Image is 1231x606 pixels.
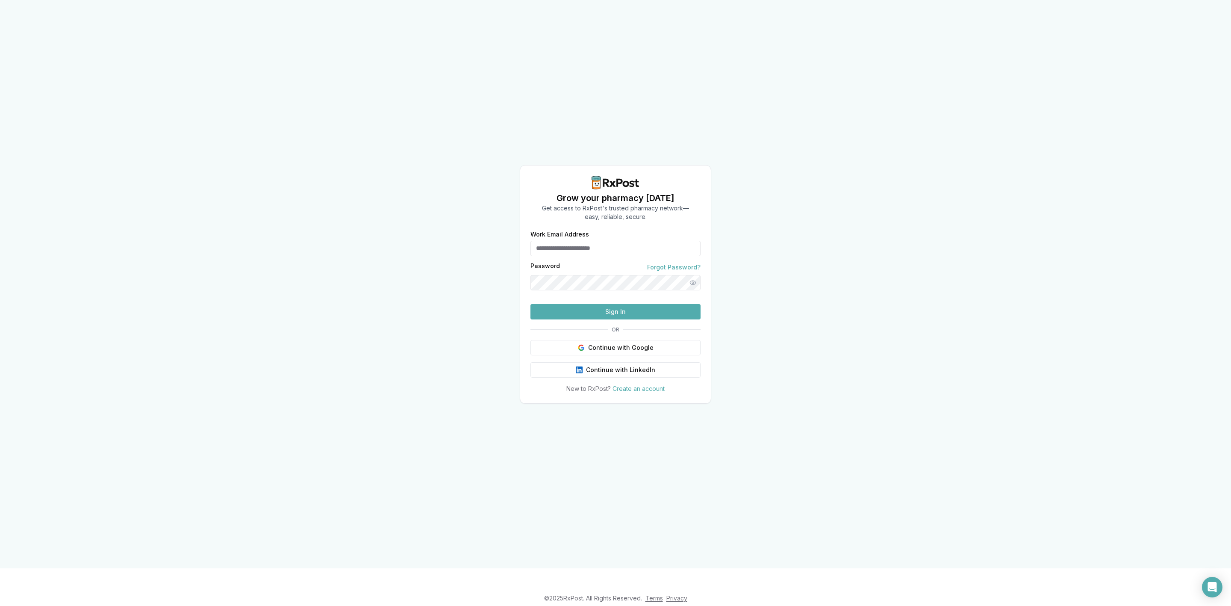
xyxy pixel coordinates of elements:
[578,344,585,351] img: Google
[588,176,643,189] img: RxPost Logo
[647,263,701,272] a: Forgot Password?
[542,204,689,221] p: Get access to RxPost's trusted pharmacy network— easy, reliable, secure.
[566,385,611,392] span: New to RxPost?
[530,263,560,272] label: Password
[608,326,623,333] span: OR
[666,594,687,602] a: Privacy
[613,385,665,392] a: Create an account
[1202,577,1222,597] div: Open Intercom Messenger
[685,275,701,290] button: Show password
[530,340,701,355] button: Continue with Google
[530,362,701,378] button: Continue with LinkedIn
[530,231,701,237] label: Work Email Address
[542,192,689,204] h1: Grow your pharmacy [DATE]
[645,594,663,602] a: Terms
[530,304,701,319] button: Sign In
[576,367,583,373] img: LinkedIn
